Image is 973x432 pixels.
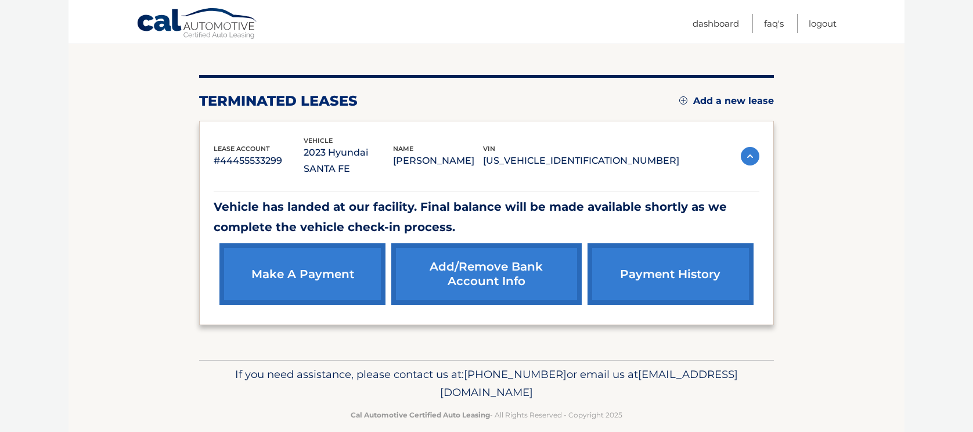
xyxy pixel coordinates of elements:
[679,96,687,105] img: add.svg
[391,243,581,305] a: Add/Remove bank account info
[809,14,837,33] a: Logout
[483,153,679,169] p: [US_VEHICLE_IDENTIFICATION_NUMBER]
[588,243,754,305] a: payment history
[207,365,766,402] p: If you need assistance, please contact us at: or email us at
[483,145,495,153] span: vin
[764,14,784,33] a: FAQ's
[741,147,759,165] img: accordion-active.svg
[464,368,567,381] span: [PHONE_NUMBER]
[693,14,739,33] a: Dashboard
[393,153,483,169] p: [PERSON_NAME]
[351,411,490,419] strong: Cal Automotive Certified Auto Leasing
[214,153,304,169] p: #44455533299
[219,243,385,305] a: make a payment
[199,92,358,110] h2: terminated leases
[304,145,394,177] p: 2023 Hyundai SANTA FE
[393,145,413,153] span: name
[304,136,333,145] span: vehicle
[214,197,759,237] p: Vehicle has landed at our facility. Final balance will be made available shortly as we complete t...
[136,8,258,41] a: Cal Automotive
[214,145,270,153] span: lease account
[679,95,774,107] a: Add a new lease
[207,409,766,421] p: - All Rights Reserved - Copyright 2025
